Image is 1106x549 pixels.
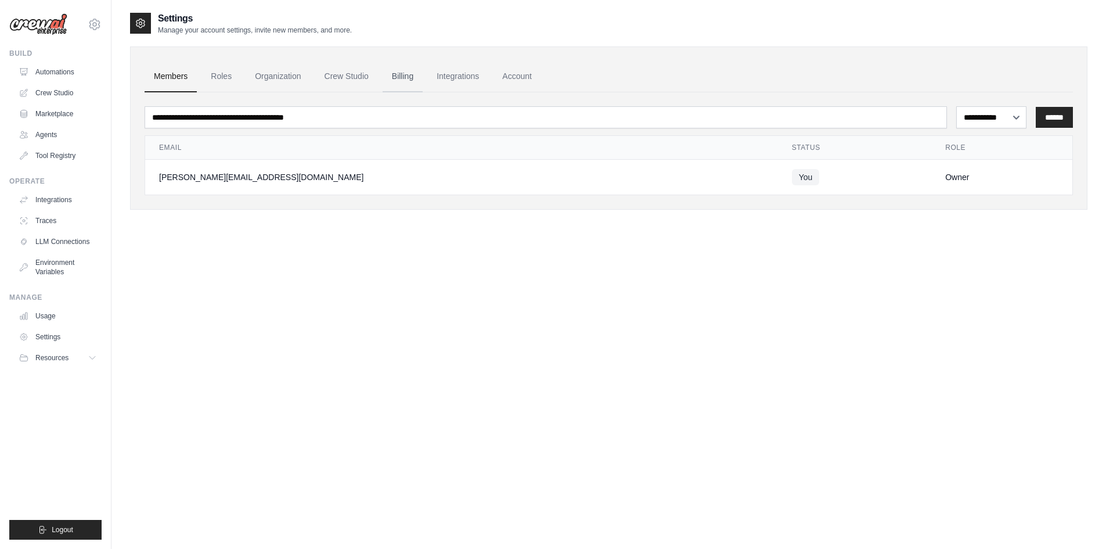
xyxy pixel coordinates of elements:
span: Logout [52,525,73,534]
a: Roles [201,61,241,92]
a: Members [145,61,197,92]
span: You [792,169,820,185]
a: Organization [246,61,310,92]
a: Billing [383,61,423,92]
div: Build [9,49,102,58]
a: Integrations [427,61,488,92]
a: Usage [14,307,102,325]
a: Automations [14,63,102,81]
h2: Settings [158,12,352,26]
a: Tool Registry [14,146,102,165]
div: Manage [9,293,102,302]
a: Environment Variables [14,253,102,281]
th: Role [931,136,1072,160]
a: Agents [14,125,102,144]
a: Account [493,61,541,92]
button: Logout [9,520,102,540]
button: Resources [14,349,102,367]
th: Email [145,136,778,160]
th: Status [778,136,931,160]
a: Integrations [14,191,102,209]
a: Traces [14,211,102,230]
span: Resources [35,353,69,363]
a: Crew Studio [14,84,102,102]
div: [PERSON_NAME][EMAIL_ADDRESS][DOMAIN_NAME] [159,171,764,183]
a: Crew Studio [315,61,378,92]
a: Marketplace [14,105,102,123]
p: Manage your account settings, invite new members, and more. [158,26,352,35]
div: Owner [945,171,1058,183]
a: Settings [14,328,102,346]
div: Operate [9,177,102,186]
a: LLM Connections [14,232,102,251]
img: Logo [9,13,67,35]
